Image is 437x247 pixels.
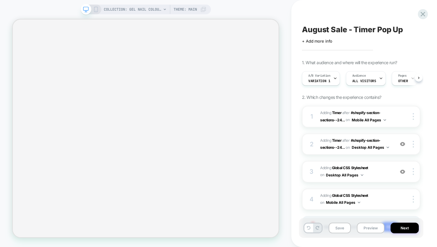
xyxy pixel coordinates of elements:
[320,138,341,143] span: Adding
[326,199,360,206] button: Mobile All Pages
[174,5,197,14] span: Theme: MAIN
[384,119,386,121] img: down arrow
[413,168,414,175] img: close
[309,111,315,122] div: 1
[342,110,350,115] span: AFTER
[358,202,360,203] img: down arrow
[400,169,405,174] img: crossed eye
[413,196,414,203] img: close
[413,141,414,148] img: close
[352,79,376,83] span: All Visitors
[357,223,384,233] button: Preview
[352,144,389,151] button: Desktop All Pages
[352,74,366,78] span: Audience
[326,171,363,179] button: Desktop All Pages
[309,194,315,205] div: 4
[332,165,368,170] b: Global CSS Stylesheet
[391,223,419,233] button: Next
[309,166,315,177] div: 3
[308,74,330,78] span: A/B Variation
[302,25,403,34] span: August Sale - Timer Pop Up
[320,199,324,206] span: on
[320,192,391,207] span: Adding
[346,144,350,151] span: on
[320,138,381,150] span: #shopify-section-sections--24...
[308,79,330,83] span: Variation 1
[332,193,368,198] b: Global CSS Stylesheet
[398,79,408,83] span: OTHER
[398,74,407,78] span: Pages
[332,138,342,143] b: Timer
[361,174,363,176] img: down arrow
[302,39,332,43] span: + Add more info
[104,5,161,14] span: COLLECTION: Gel Nail Colours (Category)
[320,172,324,178] span: on
[320,165,391,179] span: Adding
[400,141,405,147] img: crossed eye
[302,60,397,65] span: 1. What audience and where will the experience run?
[342,138,350,143] span: AFTER
[320,110,341,115] span: Adding
[332,110,342,115] b: Timer
[302,95,381,100] span: 2. Which changes the experience contains?
[387,147,389,148] img: down arrow
[309,139,315,150] div: 2
[346,117,350,123] span: on
[413,113,414,120] img: close
[329,223,351,233] button: Save
[352,116,386,124] button: Mobile All Pages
